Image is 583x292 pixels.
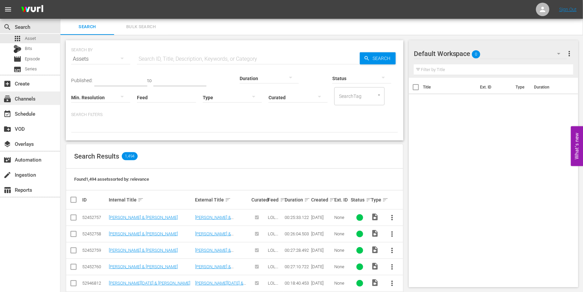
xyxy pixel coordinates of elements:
div: 00:18:40.453 [285,281,309,286]
span: Video [371,262,379,270]
span: Search [370,52,396,64]
div: Feed [268,196,283,204]
div: 52452759 [82,248,107,253]
div: [DATE] [311,215,332,220]
span: more_vert [388,263,396,271]
div: ID [82,197,107,202]
span: sort [366,197,372,203]
th: Title [423,78,476,97]
div: 00:27:10.722 [285,264,309,269]
div: None [334,215,349,220]
button: more_vert [384,210,400,226]
div: Internal Title [109,196,193,204]
a: [PERSON_NAME][DATE] & [PERSON_NAME] [195,281,246,291]
span: Create [3,80,11,88]
button: more_vert [565,46,573,62]
button: more_vert [384,242,400,258]
button: more_vert [384,259,400,275]
span: sort [138,197,144,203]
div: 52452757 [82,215,107,220]
div: None [334,264,349,269]
div: 00:25:33.122 [285,215,309,220]
a: [PERSON_NAME] & [PERSON_NAME] [109,248,178,253]
span: Episode [13,55,21,63]
span: Video [371,246,379,254]
div: Bits [13,45,21,53]
span: more_vert [388,230,396,238]
span: Ingestion [3,171,11,179]
div: Status [351,196,369,204]
span: Published: [71,78,93,83]
span: Video [371,279,379,287]
span: Automation [3,156,11,164]
span: Found 1,494 assets sorted by: relevance [74,177,149,182]
th: Type [512,78,530,97]
span: Search [64,23,110,31]
span: Series [25,66,37,72]
div: Created [311,196,332,204]
span: Asset [13,35,21,43]
div: [DATE] [311,248,332,253]
span: more_vert [388,246,396,254]
div: Assets [71,50,130,68]
a: [PERSON_NAME] & [PERSON_NAME] [195,215,234,225]
th: Ext. ID [476,78,512,97]
span: Bulk Search [118,23,164,31]
span: Video [371,229,379,237]
div: External Title [195,196,249,204]
span: Series [13,65,21,73]
div: None [334,231,349,236]
span: sort [382,197,388,203]
div: 52946812 [82,281,107,286]
a: [PERSON_NAME] & [PERSON_NAME] [109,231,178,236]
span: Search Results [74,152,119,160]
a: [PERSON_NAME] & [PERSON_NAME] [109,264,178,269]
div: 00:26:04.503 [285,231,309,236]
span: more_vert [388,214,396,222]
span: sort [329,197,335,203]
a: [PERSON_NAME][DATE] & [PERSON_NAME] [109,281,190,286]
img: ans4CAIJ8jUAAAAAAAAAAAAAAAAAAAAAAAAgQb4GAAAAAAAAAAAAAAAAAAAAAAAAJMjXAAAAAAAAAAAAAAAAAAAAAAAAgAT5G... [16,2,48,17]
span: Bits [25,45,32,52]
button: Search [360,52,396,64]
span: LOL Network - [PERSON_NAME] [268,215,283,245]
a: [PERSON_NAME] & [PERSON_NAME] [109,215,178,220]
span: more_vert [565,50,573,58]
span: Channels [3,95,11,103]
span: sort [304,197,310,203]
a: [PERSON_NAME] & [PERSON_NAME] [195,248,234,258]
button: Open [376,92,382,98]
div: 00:27:28.492 [285,248,309,253]
span: Asset [25,35,36,42]
span: LOL Network - [PERSON_NAME] [268,231,283,261]
span: Search [3,23,11,31]
button: more_vert [384,275,400,291]
span: LOL Network - [PERSON_NAME] [268,248,283,278]
span: 0 [472,47,480,61]
div: [DATE] [311,231,332,236]
div: 52452758 [82,231,107,236]
div: None [334,281,349,286]
span: Reports [3,186,11,194]
p: Search Filters: [71,112,398,118]
span: 1,494 [122,152,138,160]
a: Sign Out [559,7,577,12]
div: [DATE] [311,281,332,286]
span: menu [4,5,12,13]
div: Default Workspace [414,44,567,63]
button: more_vert [384,226,400,242]
span: to [147,78,152,83]
span: sort [225,197,231,203]
div: [DATE] [311,264,332,269]
div: None [334,248,349,253]
span: more_vert [388,279,396,287]
span: sort [280,197,286,203]
a: [PERSON_NAME] & [PERSON_NAME] [195,264,234,274]
span: Video [371,213,379,221]
button: Open Feedback Widget [571,126,583,166]
span: VOD [3,125,11,133]
span: Episode [25,56,40,62]
div: Ext. ID [334,197,349,202]
span: Overlays [3,140,11,148]
div: Curated [251,197,266,202]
